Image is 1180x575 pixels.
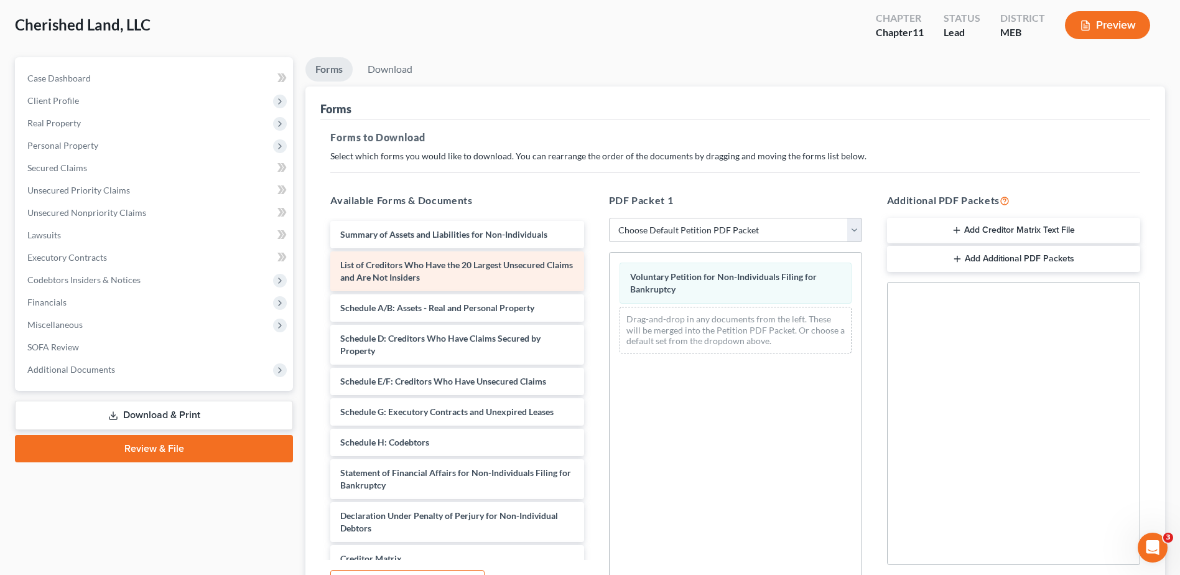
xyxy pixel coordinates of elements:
span: Creditor Matrix [340,553,402,564]
span: Additional Documents [27,364,115,375]
div: Chapter [876,11,924,26]
span: Unsecured Nonpriority Claims [27,207,146,218]
div: Status [944,11,980,26]
span: List of Creditors Who Have the 20 Largest Unsecured Claims and Are Not Insiders [340,259,573,283]
div: MEB [1000,26,1045,40]
span: Schedule D: Creditors Who Have Claims Secured by Property [340,333,541,356]
span: Schedule A/B: Assets - Real and Personal Property [340,302,534,313]
a: Secured Claims [17,157,293,179]
button: Add Additional PDF Packets [887,246,1140,272]
span: SOFA Review [27,342,79,352]
span: Summary of Assets and Liabilities for Non-Individuals [340,229,547,240]
span: Declaration Under Penalty of Perjury for Non-Individual Debtors [340,510,558,533]
a: Unsecured Priority Claims [17,179,293,202]
span: Cherished Land, LLC [15,16,151,34]
a: Lawsuits [17,224,293,246]
button: Add Creditor Matrix Text File [887,218,1140,244]
span: 3 [1163,533,1173,543]
span: 11 [913,26,924,38]
span: Client Profile [27,95,79,106]
span: Statement of Financial Affairs for Non-Individuals Filing for Bankruptcy [340,467,571,490]
span: Schedule E/F: Creditors Who Have Unsecured Claims [340,376,546,386]
a: Case Dashboard [17,67,293,90]
h5: Forms to Download [330,130,1140,145]
iframe: Intercom live chat [1138,533,1168,563]
a: Download [358,57,422,82]
span: Executory Contracts [27,252,107,263]
a: SOFA Review [17,336,293,358]
span: Schedule H: Codebtors [340,437,429,447]
a: Unsecured Nonpriority Claims [17,202,293,224]
span: Financials [27,297,67,307]
h5: Additional PDF Packets [887,193,1140,208]
div: Forms [320,101,351,116]
h5: PDF Packet 1 [609,193,862,208]
div: Lead [944,26,980,40]
a: Forms [305,57,353,82]
span: Codebtors Insiders & Notices [27,274,141,285]
a: Executory Contracts [17,246,293,269]
span: Miscellaneous [27,319,83,330]
span: Case Dashboard [27,73,91,83]
div: District [1000,11,1045,26]
span: Personal Property [27,140,98,151]
div: Chapter [876,26,924,40]
p: Select which forms you would like to download. You can rearrange the order of the documents by dr... [330,150,1140,162]
span: Unsecured Priority Claims [27,185,130,195]
button: Preview [1065,11,1150,39]
a: Review & File [15,435,293,462]
span: Lawsuits [27,230,61,240]
a: Download & Print [15,401,293,430]
span: Secured Claims [27,162,87,173]
span: Voluntary Petition for Non-Individuals Filing for Bankruptcy [630,271,817,294]
h5: Available Forms & Documents [330,193,583,208]
div: Drag-and-drop in any documents from the left. These will be merged into the Petition PDF Packet. ... [620,307,852,353]
span: Real Property [27,118,81,128]
span: Schedule G: Executory Contracts and Unexpired Leases [340,406,554,417]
